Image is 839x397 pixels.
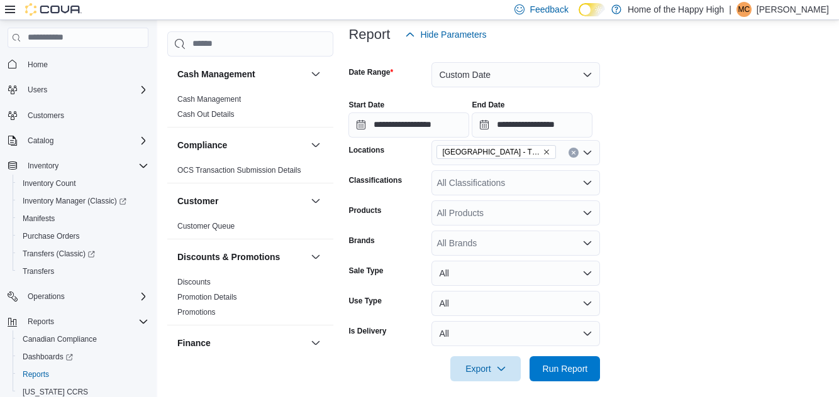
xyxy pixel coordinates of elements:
[23,158,64,173] button: Inventory
[628,2,724,17] p: Home of the Happy High
[3,81,153,99] button: Users
[177,221,235,231] span: Customer Queue
[13,263,153,280] button: Transfers
[18,264,59,279] a: Transfers
[13,348,153,366] a: Dashboards
[18,367,54,382] a: Reports
[23,352,73,362] span: Dashboards
[28,60,48,70] span: Home
[442,146,540,158] span: [GEOGRAPHIC_DATA] - The Shed District - Fire & Flower
[28,136,53,146] span: Catalog
[458,356,513,381] span: Export
[543,362,588,375] span: Run Report
[177,307,216,317] span: Promotions
[177,109,235,119] span: Cash Out Details
[3,313,153,330] button: Reports
[3,288,153,305] button: Operations
[177,166,301,175] a: OCS Transaction Submission Details
[177,251,280,263] h3: Discounts & Promotions
[13,210,153,227] button: Manifests
[431,62,600,87] button: Custom Date
[28,291,65,302] span: Operations
[13,175,153,192] button: Inventory Count
[472,100,504,110] label: End Date
[431,291,600,316] button: All
[28,161,58,171] span: Inventory
[28,85,47,95] span: Users
[23,266,54,276] span: Transfers
[23,314,148,329] span: Reports
[23,214,55,224] span: Manifests
[177,139,306,151] button: Compliance
[308,249,323,264] button: Discounts & Promotions
[3,106,153,124] button: Customers
[348,296,381,306] label: Use Type
[23,57,148,72] span: Home
[177,110,235,119] a: Cash Out Details
[23,387,88,397] span: [US_STATE] CCRS
[167,219,333,239] div: Customer
[18,246,148,261] span: Transfers (Classic)
[736,2,752,17] div: Matthew Cracknell
[23,178,76,188] span: Inventory Count
[23,57,53,72] a: Home
[348,27,390,42] h3: Report
[23,108,69,123] a: Customers
[13,330,153,348] button: Canadian Compliance
[167,92,333,127] div: Cash Management
[177,68,255,80] h3: Cash Management
[431,321,600,346] button: All
[23,82,52,97] button: Users
[348,145,384,155] label: Locations
[738,2,750,17] span: MC
[18,264,148,279] span: Transfers
[177,337,306,349] button: Finance
[167,275,333,325] div: Discounts & Promotions
[13,245,153,263] a: Transfers (Classic)
[543,148,550,156] button: Remove Winnipeg - The Shed District - Fire & Flower from selection in this group
[348,175,402,185] label: Classifications
[23,158,148,173] span: Inventory
[23,196,126,206] span: Inventory Manager (Classic)
[348,236,374,246] label: Brands
[18,176,81,191] a: Inventory Count
[569,148,579,158] button: Clear input
[23,107,148,123] span: Customers
[18,332,102,347] a: Canadian Compliance
[757,2,829,17] p: [PERSON_NAME]
[3,157,153,175] button: Inventory
[28,317,54,327] span: Reports
[177,251,306,263] button: Discounts & Promotions
[13,192,153,210] a: Inventory Manager (Classic)
[23,289,70,304] button: Operations
[177,165,301,175] span: OCS Transaction Submission Details
[23,133,148,148] span: Catalog
[177,277,211,287] span: Discounts
[348,326,386,336] label: Is Delivery
[177,337,211,349] h3: Finance
[177,195,306,207] button: Customer
[18,229,148,244] span: Purchase Orders
[348,112,469,138] input: Press the down key to open a popover containing a calendar.
[177,68,306,80] button: Cash Management
[308,193,323,209] button: Customer
[450,356,521,381] button: Export
[177,278,211,286] a: Discounts
[18,349,148,364] span: Dashboards
[177,95,241,104] a: Cash Management
[308,138,323,153] button: Compliance
[420,28,486,41] span: Hide Parameters
[348,67,393,77] label: Date Range
[3,132,153,150] button: Catalog
[308,335,323,351] button: Finance
[530,356,600,381] button: Run Report
[348,100,384,110] label: Start Date
[348,205,381,215] label: Products
[167,163,333,183] div: Compliance
[400,22,491,47] button: Hide Parameters
[582,208,592,218] button: Open list of options
[18,211,148,226] span: Manifests
[13,366,153,383] button: Reports
[177,308,216,317] a: Promotions
[582,238,592,248] button: Open list of options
